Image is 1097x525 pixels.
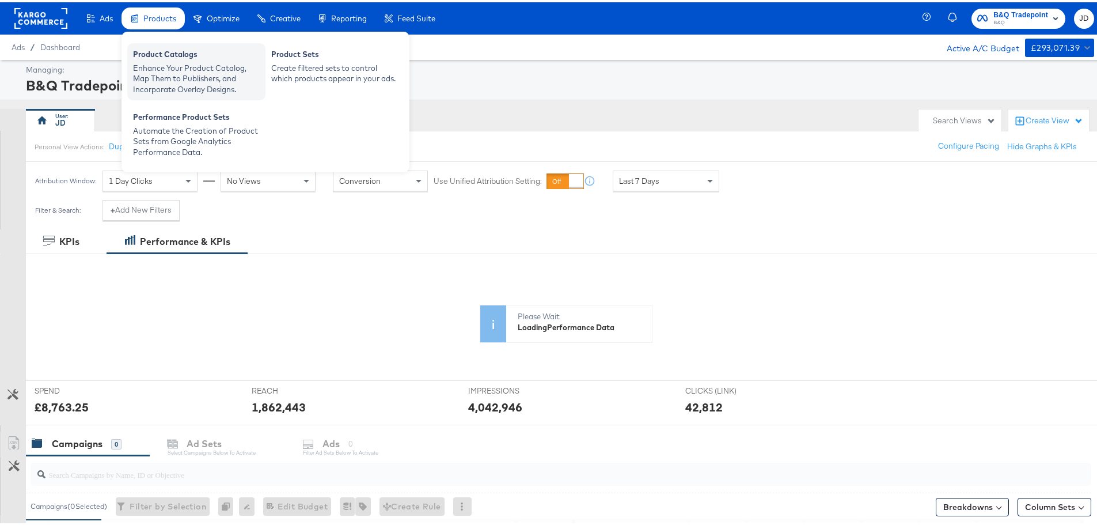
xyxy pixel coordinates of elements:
[339,173,381,184] span: Conversion
[26,73,1091,93] div: B&Q Tradepoint
[40,40,80,50] a: Dashboard
[25,40,40,50] span: /
[103,198,180,218] button: +Add New Filters
[933,113,996,124] div: Search Views
[26,62,1091,73] div: Managing:
[993,16,1048,25] span: B&Q
[52,435,103,448] div: Campaigns
[35,175,97,183] div: Attribution Window:
[331,12,367,21] span: Reporting
[936,496,1009,514] button: Breakdowns
[109,173,153,184] span: 1 Day Clicks
[930,134,1007,154] button: Configure Pacing
[1079,10,1090,23] span: JD
[207,12,240,21] span: Optimize
[111,437,122,447] div: 0
[109,139,143,150] button: Duplicate
[1007,139,1077,150] button: Hide Graphs & KPIs
[397,12,435,21] span: Feed Suite
[434,173,542,184] label: Use Unified Attribution Setting:
[45,456,994,479] input: Search Campaigns by Name, ID or Objective
[993,7,1048,19] span: B&Q Tradepoint
[971,6,1065,27] button: B&Q TradepointB&Q
[227,173,261,184] span: No Views
[1018,496,1091,514] button: Column Sets
[35,204,81,212] div: Filter & Search:
[100,12,113,21] span: Ads
[1025,36,1094,55] button: £293,071.39
[1026,113,1083,124] div: Create View
[35,140,104,149] div: Personal View Actions:
[218,495,239,513] div: 0
[935,36,1019,54] div: Active A/C Budget
[31,499,107,509] div: Campaigns ( 0 Selected)
[143,12,176,21] span: Products
[140,233,230,246] div: Performance & KPIs
[55,115,66,126] div: JD
[111,202,115,213] strong: +
[12,40,25,50] span: Ads
[270,12,301,21] span: Creative
[1074,6,1094,27] button: JD
[619,173,659,184] span: Last 7 Days
[1031,39,1080,53] div: £293,071.39
[59,233,79,246] div: KPIs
